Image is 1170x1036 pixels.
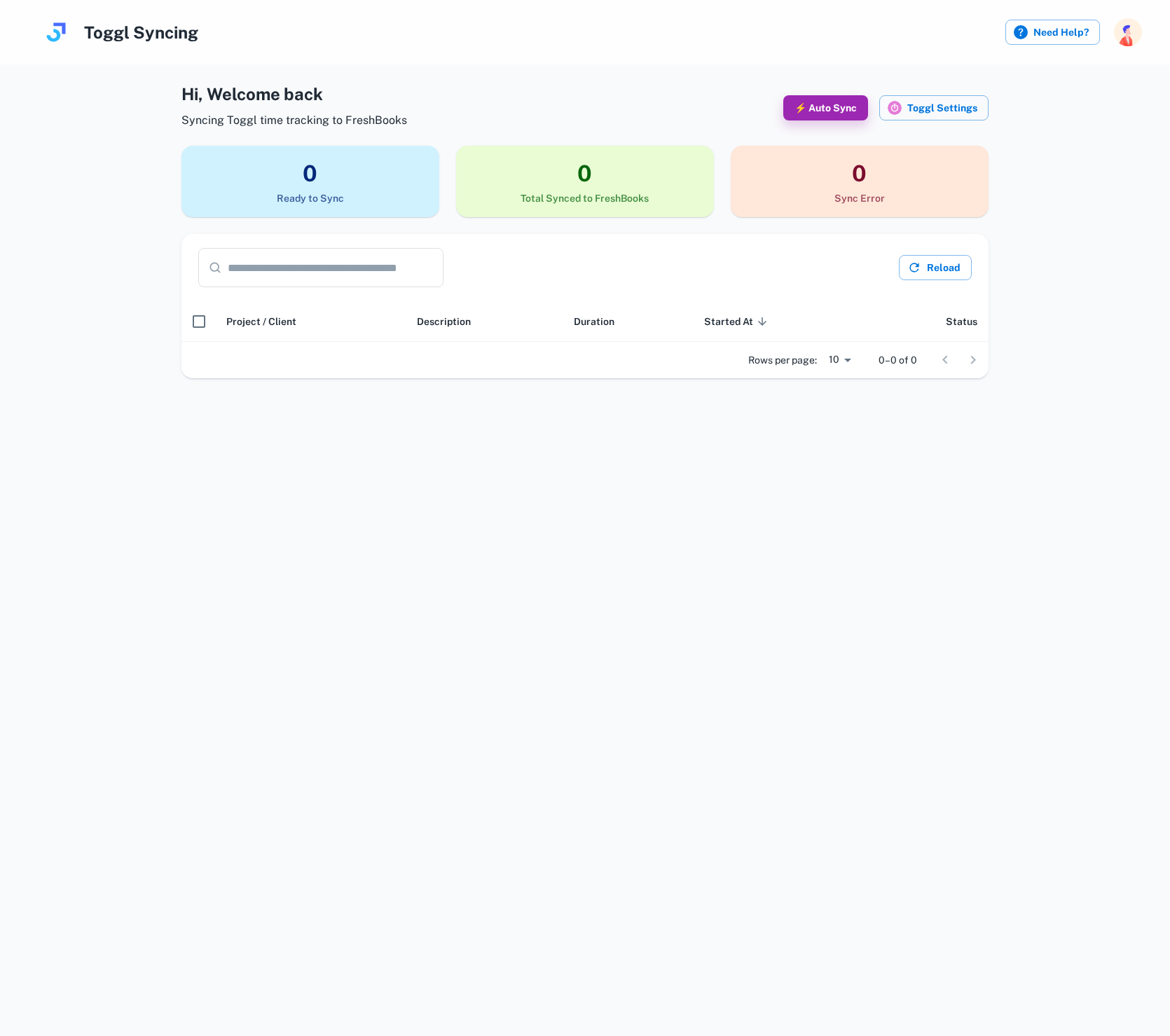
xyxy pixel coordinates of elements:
[181,301,989,342] div: scrollable content
[879,95,989,120] button: Toggl iconToggl Settings
[1114,18,1142,46] img: photoURL
[42,18,70,46] img: logo.svg
[888,101,902,115] img: Toggl icon
[823,350,856,370] div: 10
[226,313,296,330] span: Project / Client
[899,255,972,280] button: Reload
[456,191,714,206] h6: Total Synced to FreshBooks
[181,157,439,191] h3: 0
[748,352,817,368] p: Rows per page:
[181,191,439,206] h6: Ready to Sync
[946,313,977,330] span: Status
[879,352,917,368] p: 0–0 of 0
[181,112,407,129] span: Syncing Toggl time tracking to FreshBooks
[84,20,198,45] h4: Toggl Syncing
[181,81,407,106] h4: Hi , Welcome back
[456,157,714,191] h3: 0
[1005,20,1100,45] label: Need Help?
[783,95,868,120] button: ⚡ Auto Sync
[731,157,989,191] h3: 0
[731,191,989,206] h6: Sync Error
[704,313,771,330] span: Started At
[574,313,614,330] span: Duration
[417,313,471,330] span: Description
